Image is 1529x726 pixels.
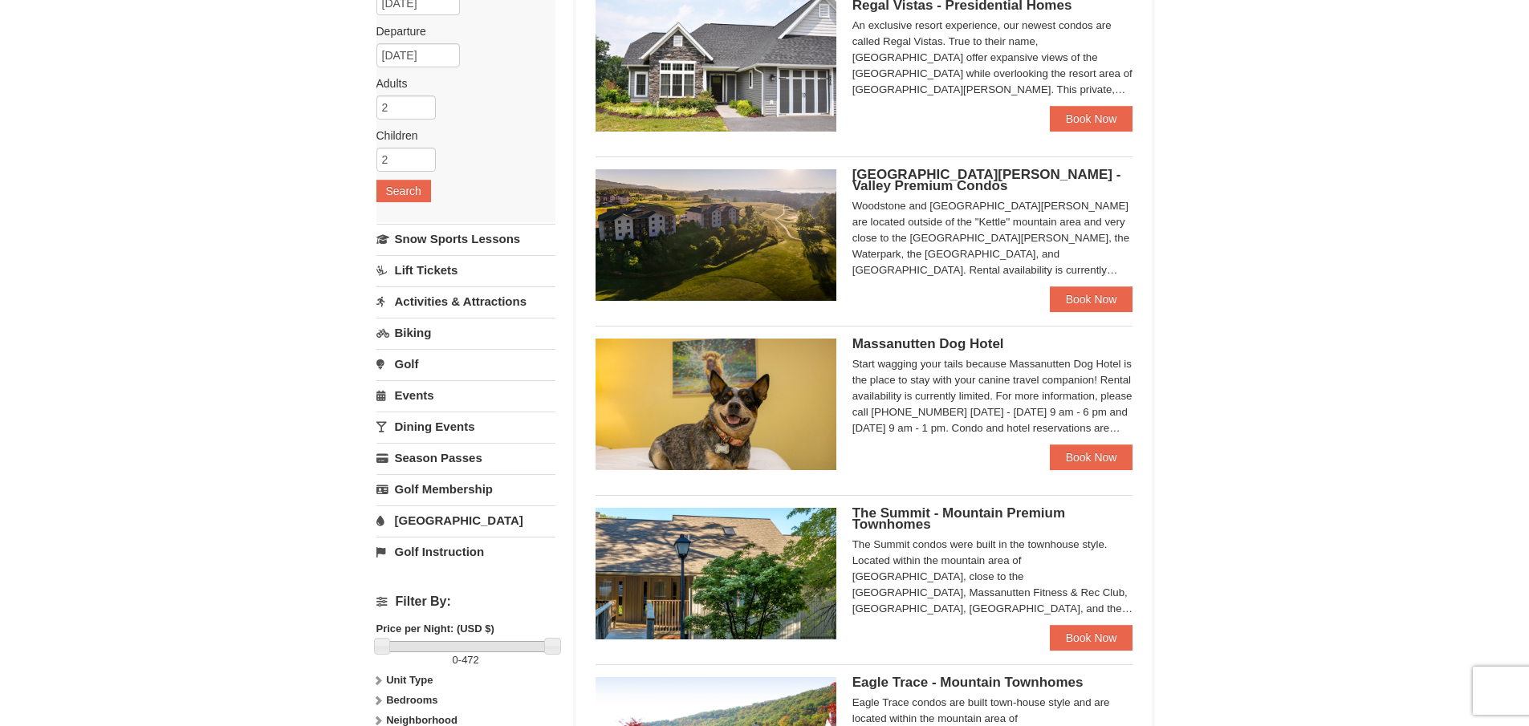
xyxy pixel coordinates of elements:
strong: Bedrooms [386,694,437,706]
a: Activities & Attractions [376,286,555,316]
a: Golf [376,349,555,379]
div: Woodstone and [GEOGRAPHIC_DATA][PERSON_NAME] are located outside of the "Kettle" mountain area an... [852,198,1133,278]
a: Events [376,380,555,410]
span: 0 [453,654,458,666]
button: Search [376,180,431,202]
a: Book Now [1050,625,1133,651]
a: Book Now [1050,444,1133,470]
label: Departure [376,23,543,39]
span: [GEOGRAPHIC_DATA][PERSON_NAME] - Valley Premium Condos [852,167,1121,193]
a: Golf Membership [376,474,555,504]
strong: Neighborhood [386,714,457,726]
a: Biking [376,318,555,347]
label: Adults [376,75,543,91]
span: Massanutten Dog Hotel [852,336,1004,351]
strong: Unit Type [386,674,433,686]
a: Golf Instruction [376,537,555,566]
div: Start wagging your tails because Massanutten Dog Hotel is the place to stay with your canine trav... [852,356,1133,436]
img: 19219041-4-ec11c166.jpg [596,169,836,301]
a: Season Passes [376,443,555,473]
div: The Summit condos were built in the townhouse style. Located within the mountain area of [GEOGRAP... [852,537,1133,617]
a: Snow Sports Lessons [376,224,555,253]
a: [GEOGRAPHIC_DATA] [376,505,555,535]
label: Children [376,128,543,144]
span: The Summit - Mountain Premium Townhomes [852,505,1065,532]
span: Eagle Trace - Mountain Townhomes [852,675,1084,690]
h4: Filter By: [376,594,555,609]
a: Book Now [1050,106,1133,132]
span: 472 [462,654,479,666]
a: Dining Events [376,412,555,441]
img: 27428181-5-81c892a3.jpg [596,339,836,470]
a: Book Now [1050,286,1133,312]
img: 19219034-1-0eee7e00.jpg [596,508,836,639]
strong: Price per Night: (USD $) [376,623,494,635]
label: - [376,652,555,668]
div: An exclusive resort experience, our newest condos are called Regal Vistas. True to their name, [G... [852,18,1133,98]
a: Lift Tickets [376,255,555,285]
